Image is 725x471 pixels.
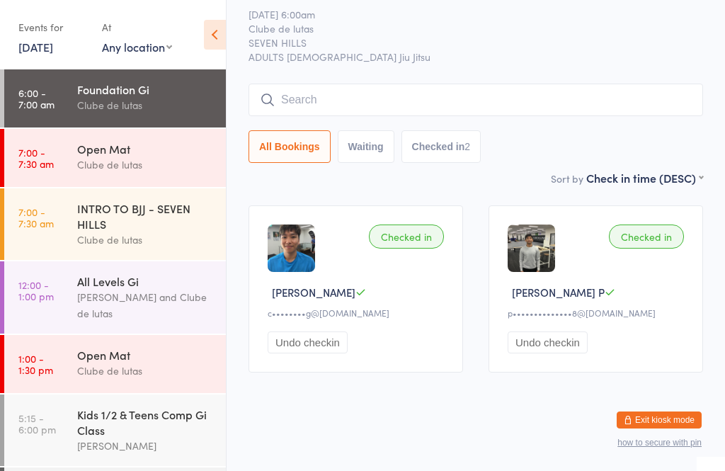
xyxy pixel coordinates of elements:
[77,347,214,363] div: Open Mat
[18,87,55,110] time: 6:00 - 7:00 am
[249,35,681,50] span: SEVEN HILLS
[77,141,214,157] div: Open Mat
[77,81,214,97] div: Foundation Gi
[512,285,605,300] span: [PERSON_NAME] P
[551,171,583,186] label: Sort by
[4,188,226,260] a: 7:00 -7:30 amINTRO TO BJJ - SEVEN HILLSClube de lutas
[18,279,54,302] time: 12:00 - 1:00 pm
[249,130,331,163] button: All Bookings
[268,225,315,272] img: image1674007606.png
[4,69,226,127] a: 6:00 -7:00 amFoundation GiClube de lutas
[18,39,53,55] a: [DATE]
[18,353,53,375] time: 1:00 - 1:30 pm
[77,289,214,322] div: [PERSON_NAME] and Clube de lutas
[4,335,226,393] a: 1:00 -1:30 pmOpen MatClube de lutas
[4,395,226,466] a: 5:15 -6:00 pmKids 1/2 & Teens Comp Gi Class[PERSON_NAME]
[18,16,88,39] div: Events for
[4,129,226,187] a: 7:00 -7:30 amOpen MatClube de lutas
[4,261,226,334] a: 12:00 -1:00 pmAll Levels Gi[PERSON_NAME] and Clube de lutas
[77,97,214,113] div: Clube de lutas
[18,206,54,229] time: 7:00 - 7:30 am
[268,307,448,319] div: c••••••••g@[DOMAIN_NAME]
[18,147,54,169] time: 7:00 - 7:30 am
[18,412,56,435] time: 5:15 - 6:00 pm
[401,130,481,163] button: Checked in2
[249,21,681,35] span: Clube de lutas
[617,412,702,429] button: Exit kiosk mode
[338,130,394,163] button: Waiting
[77,407,214,438] div: Kids 1/2 & Teens Comp Gi Class
[77,232,214,248] div: Clube de lutas
[609,225,684,249] div: Checked in
[508,307,688,319] div: p••••••••••••••8@[DOMAIN_NAME]
[77,273,214,289] div: All Levels Gi
[617,438,702,448] button: how to secure with pin
[77,363,214,379] div: Clube de lutas
[77,200,214,232] div: INTRO TO BJJ - SEVEN HILLS
[508,331,588,353] button: Undo checkin
[272,285,355,300] span: [PERSON_NAME]
[102,39,172,55] div: Any location
[249,50,703,64] span: ADULTS [DEMOGRAPHIC_DATA] Jiu Jitsu
[464,141,470,152] div: 2
[508,225,555,272] img: image1756262663.png
[268,331,348,353] button: Undo checkin
[249,7,681,21] span: [DATE] 6:00am
[586,170,703,186] div: Check in time (DESC)
[77,157,214,173] div: Clube de lutas
[369,225,444,249] div: Checked in
[77,438,214,454] div: [PERSON_NAME]
[249,84,703,116] input: Search
[102,16,172,39] div: At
